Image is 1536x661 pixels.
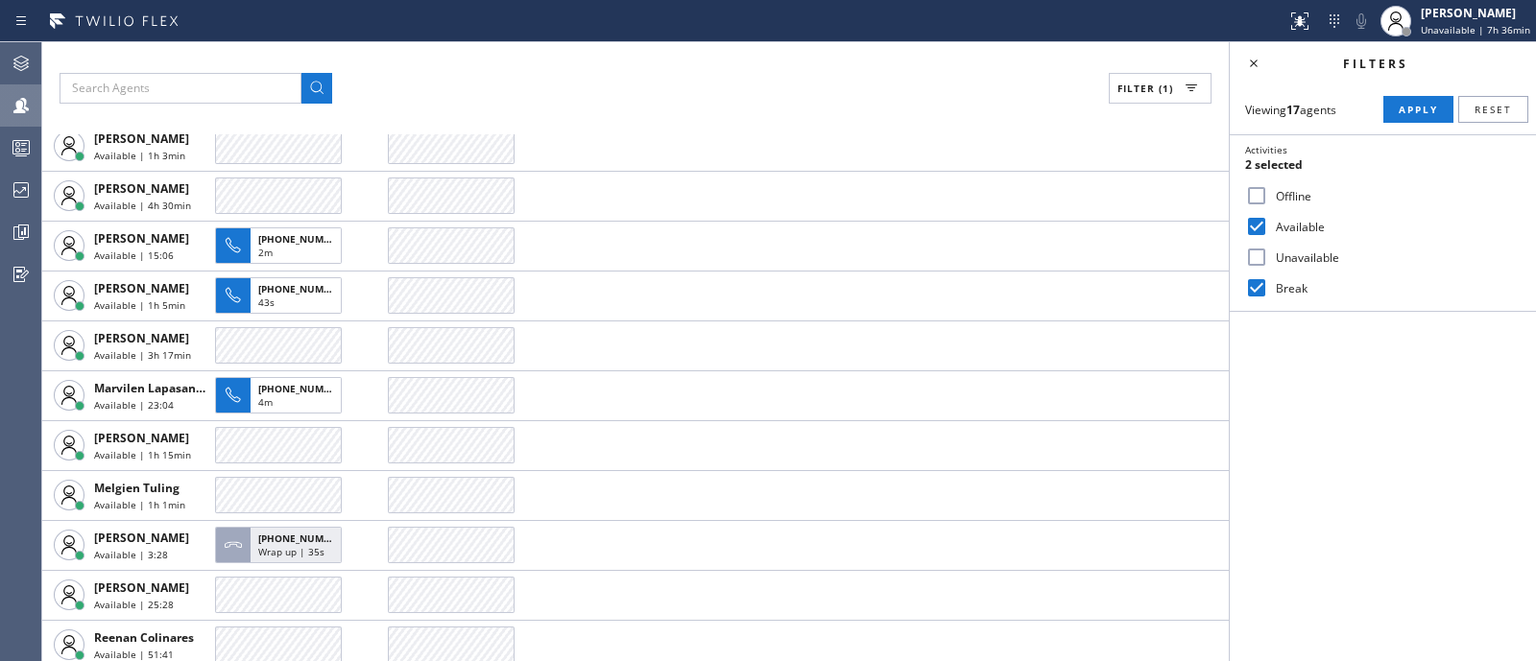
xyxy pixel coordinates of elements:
[94,149,185,162] span: Available | 1h 3min
[258,395,273,409] span: 4m
[1117,82,1173,95] span: Filter (1)
[1109,73,1212,104] button: Filter (1)
[258,531,346,545] span: [PHONE_NUMBER]
[1399,103,1438,116] span: Apply
[94,448,191,461] span: Available | 1h 15min
[1421,23,1530,36] span: Unavailable | 7h 36min
[1286,102,1300,118] strong: 17
[258,232,346,246] span: [PHONE_NUMBER]
[1458,96,1528,123] button: Reset
[94,180,189,197] span: [PERSON_NAME]
[94,330,189,346] span: [PERSON_NAME]
[94,230,189,247] span: [PERSON_NAME]
[215,271,348,319] button: [PHONE_NUMBER]43s
[94,530,189,546] span: [PERSON_NAME]
[1268,219,1521,235] label: Available
[94,130,189,147] span: [PERSON_NAME]
[94,598,174,611] span: Available | 25:28
[94,280,189,296] span: [PERSON_NAME]
[1245,143,1521,156] div: Activities
[94,298,185,312] span: Available | 1h 5min
[1245,156,1303,173] span: 2 selected
[94,248,174,262] span: Available | 15:06
[94,498,185,511] span: Available | 1h 1min
[1245,102,1336,118] span: Viewing agents
[94,480,180,496] span: Melgien Tuling
[94,648,174,661] span: Available | 51:41
[94,548,168,561] span: Available | 3:28
[94,348,191,362] span: Available | 3h 17min
[94,430,189,446] span: [PERSON_NAME]
[1475,103,1512,116] span: Reset
[1268,188,1521,204] label: Offline
[215,521,348,569] button: [PHONE_NUMBER]Wrap up | 35s
[258,295,275,309] span: 43s
[94,380,210,396] span: Marvilen Lapasanda
[258,382,346,395] span: [PHONE_NUMBER]
[94,398,174,412] span: Available | 23:04
[60,73,301,104] input: Search Agents
[215,371,348,419] button: [PHONE_NUMBER]4m
[258,545,324,558] span: Wrap up | 35s
[1421,5,1530,21] div: [PERSON_NAME]
[94,199,191,212] span: Available | 4h 30min
[94,629,194,646] span: Reenan Colinares
[94,579,189,596] span: [PERSON_NAME]
[1268,249,1521,266] label: Unavailable
[1343,56,1408,72] span: Filters
[1268,280,1521,296] label: Break
[1383,96,1453,123] button: Apply
[1348,8,1375,35] button: Mute
[215,222,348,270] button: [PHONE_NUMBER]2m
[258,246,273,259] span: 2m
[258,282,346,295] span: [PHONE_NUMBER]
